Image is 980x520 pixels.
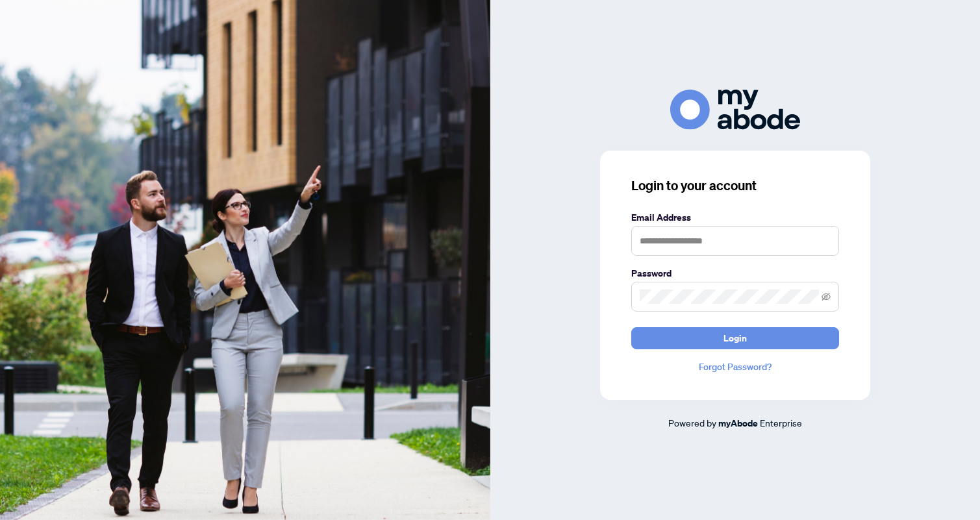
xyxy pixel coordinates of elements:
[631,327,839,349] button: Login
[723,328,747,349] span: Login
[631,266,839,280] label: Password
[760,417,802,428] span: Enterprise
[631,177,839,195] h3: Login to your account
[668,417,716,428] span: Powered by
[718,416,758,430] a: myAbode
[631,360,839,374] a: Forgot Password?
[631,210,839,225] label: Email Address
[822,292,831,301] span: eye-invisible
[670,90,800,129] img: ma-logo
